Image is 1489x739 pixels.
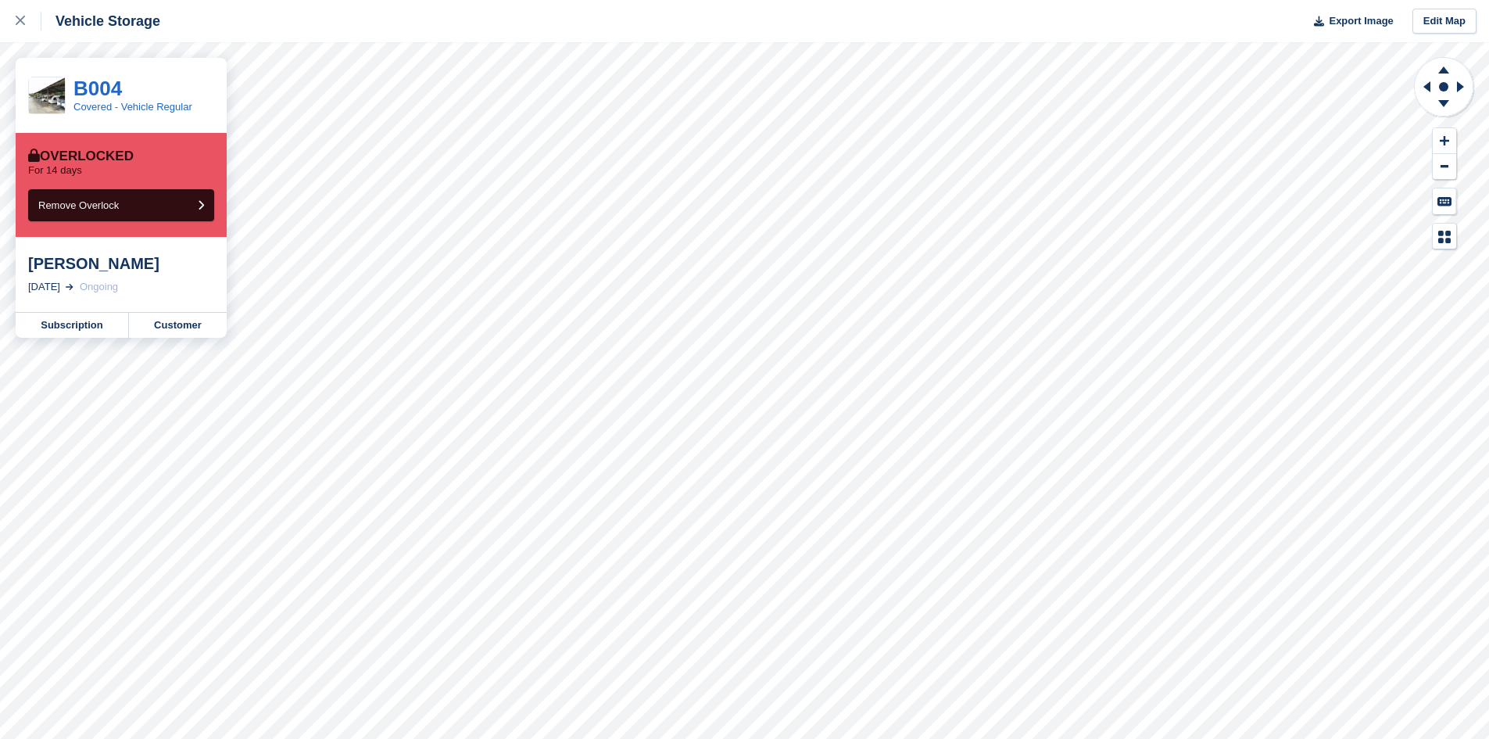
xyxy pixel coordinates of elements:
[1433,188,1456,214] button: Keyboard Shortcuts
[16,313,129,338] a: Subscription
[1433,128,1456,154] button: Zoom In
[1305,9,1394,34] button: Export Image
[1329,13,1393,29] span: Export Image
[38,199,119,211] span: Remove Overlock
[1433,224,1456,249] button: Map Legend
[28,254,214,273] div: [PERSON_NAME]
[41,12,160,30] div: Vehicle Storage
[73,77,122,100] a: B004
[29,77,65,113] img: E4081CF8065E6D51B1F355B433F9180E.jpeg
[80,279,118,295] div: Ongoing
[129,313,227,338] a: Customer
[28,279,60,295] div: [DATE]
[73,101,192,113] a: Covered - Vehicle Regular
[66,284,73,290] img: arrow-right-light-icn-cde0832a797a2874e46488d9cf13f60e5c3a73dbe684e267c42b8395dfbc2abf.svg
[28,149,134,164] div: Overlocked
[1433,154,1456,180] button: Zoom Out
[28,189,214,221] button: Remove Overlock
[1412,9,1476,34] a: Edit Map
[28,164,82,177] p: For 14 days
